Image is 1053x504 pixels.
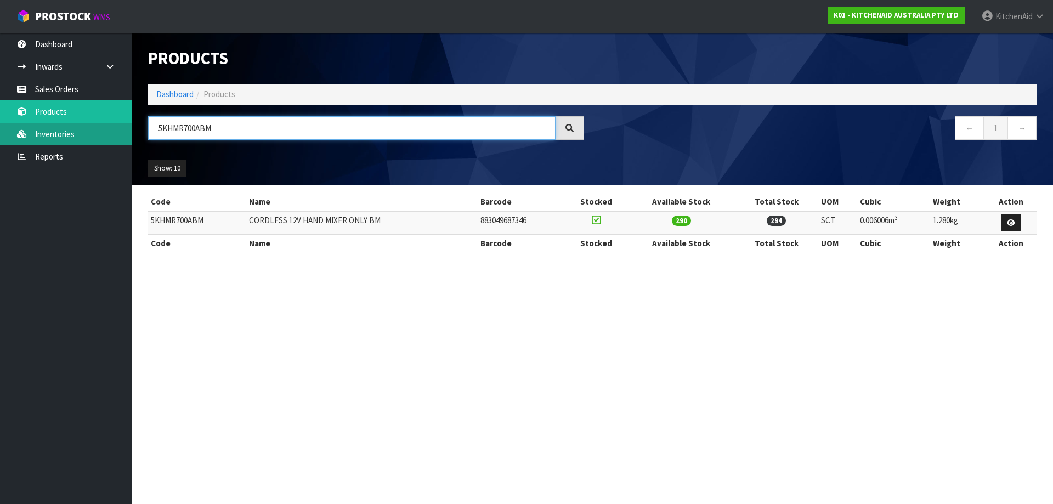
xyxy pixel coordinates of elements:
span: KitchenAid [995,11,1033,21]
th: Available Stock [627,193,735,211]
th: Stocked [564,193,627,211]
td: CORDLESS 12V HAND MIXER ONLY BM [246,211,478,235]
img: cube-alt.png [16,9,30,23]
th: Code [148,193,246,211]
span: Products [203,89,235,99]
td: 883049687346 [478,211,565,235]
th: Cubic [857,193,930,211]
a: → [1007,116,1037,140]
th: Stocked [564,235,627,252]
th: Available Stock [627,235,735,252]
td: SCT [818,211,857,235]
th: Barcode [478,193,565,211]
span: 294 [767,216,786,226]
a: 1 [983,116,1008,140]
th: UOM [818,235,857,252]
a: Dashboard [156,89,194,99]
td: 5KHMR700ABM [148,211,246,235]
th: Action [986,235,1037,252]
th: Code [148,235,246,252]
sup: 3 [895,214,898,222]
td: 0.006006m [857,211,930,235]
small: WMS [93,12,110,22]
button: Show: 10 [148,160,186,177]
input: Search products [148,116,556,140]
th: Total Stock [735,193,818,211]
th: Total Stock [735,235,818,252]
th: Barcode [478,235,565,252]
th: Name [246,235,478,252]
th: Weight [930,193,986,211]
th: UOM [818,193,857,211]
th: Name [246,193,478,211]
td: 1.280kg [930,211,986,235]
span: 290 [672,216,691,226]
span: ProStock [35,9,91,24]
th: Weight [930,235,986,252]
th: Cubic [857,235,930,252]
nav: Page navigation [601,116,1037,143]
h1: Products [148,49,584,67]
strong: K01 - KITCHENAID AUSTRALIA PTY LTD [834,10,959,20]
th: Action [986,193,1037,211]
a: ← [955,116,984,140]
